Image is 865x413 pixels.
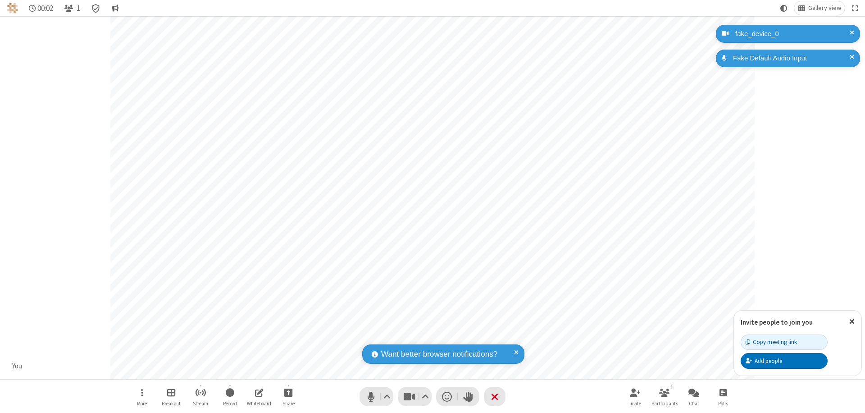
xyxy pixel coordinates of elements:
[158,384,185,409] button: Manage Breakout Rooms
[680,384,707,409] button: Open chat
[622,384,649,409] button: Invite participants (⌘+Shift+I)
[87,1,105,15] div: Meeting details Encryption enabled
[398,387,432,406] button: Stop video (⌘+Shift+V)
[60,1,84,15] button: Open participant list
[718,401,728,406] span: Polls
[247,401,271,406] span: Whiteboard
[381,349,497,360] span: Want better browser notifications?
[137,401,147,406] span: More
[741,318,813,326] label: Invite people to join you
[808,5,841,12] span: Gallery view
[732,29,853,39] div: fake_device_0
[216,384,243,409] button: Start recording
[794,1,845,15] button: Change layout
[419,387,432,406] button: Video setting
[246,384,273,409] button: Open shared whiteboard
[223,401,237,406] span: Record
[187,384,214,409] button: Start streaming
[193,401,208,406] span: Stream
[629,401,641,406] span: Invite
[77,4,80,13] span: 1
[746,338,797,346] div: Copy meeting link
[651,384,678,409] button: Open participant list
[741,353,828,368] button: Add people
[360,387,393,406] button: Mute (⌘+Shift+A)
[162,401,181,406] span: Breakout
[7,3,18,14] img: QA Selenium DO NOT DELETE OR CHANGE
[710,384,737,409] button: Open poll
[848,1,862,15] button: Fullscreen
[381,387,393,406] button: Audio settings
[128,384,155,409] button: Open menu
[25,1,57,15] div: Timer
[689,401,699,406] span: Chat
[842,311,861,333] button: Close popover
[484,387,505,406] button: End or leave meeting
[458,387,479,406] button: Raise hand
[730,53,853,64] div: Fake Default Audio Input
[436,387,458,406] button: Send a reaction
[275,384,302,409] button: Start sharing
[37,4,53,13] span: 00:02
[9,361,26,372] div: You
[282,401,295,406] span: Share
[777,1,791,15] button: Using system theme
[741,335,828,350] button: Copy meeting link
[668,383,676,391] div: 1
[108,1,122,15] button: Conversation
[651,401,678,406] span: Participants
